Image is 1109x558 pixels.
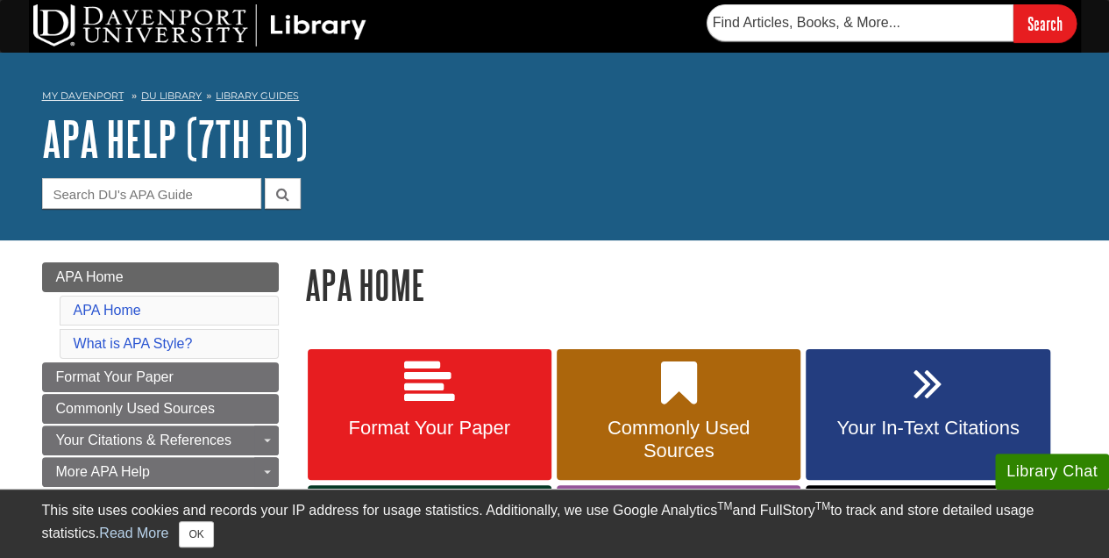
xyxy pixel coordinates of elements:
div: This site uses cookies and records your IP address for usage statistics. Additionally, we use Goo... [42,500,1068,547]
input: Search [1013,4,1077,42]
nav: breadcrumb [42,84,1068,112]
span: Format Your Paper [56,369,174,384]
a: Read More [99,526,168,540]
a: Your In-Text Citations [806,349,1049,481]
input: Search DU's APA Guide [42,178,261,209]
a: My Davenport [42,89,124,104]
sup: TM [815,500,830,512]
span: APA Home [56,269,124,284]
a: APA Home [42,262,279,292]
a: Commonly Used Sources [42,394,279,424]
h1: APA Home [305,262,1068,307]
a: What is APA Style? [74,336,193,351]
sup: TM [717,500,732,512]
a: Commonly Used Sources [557,349,800,481]
a: Library Guides [216,89,299,102]
form: Searches DU Library's articles, books, and more [707,4,1077,42]
a: DU Library [141,89,202,102]
span: Your Citations & References [56,433,231,447]
span: More APA Help [56,464,150,479]
a: APA Home [74,303,141,318]
span: Format Your Paper [321,417,538,440]
a: Format Your Paper [42,362,279,392]
span: Your In-Text Citations [819,417,1036,440]
span: Commonly Used Sources [570,417,787,462]
span: Commonly Used Sources [56,401,215,416]
a: Format Your Paper [308,349,551,481]
a: APA Help (7th Ed) [42,111,308,166]
img: DU Library [33,4,366,46]
input: Find Articles, Books, & More... [707,4,1013,41]
button: Close [179,521,213,547]
a: Your Citations & References [42,426,279,455]
button: Library Chat [995,454,1109,490]
a: More APA Help [42,457,279,487]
